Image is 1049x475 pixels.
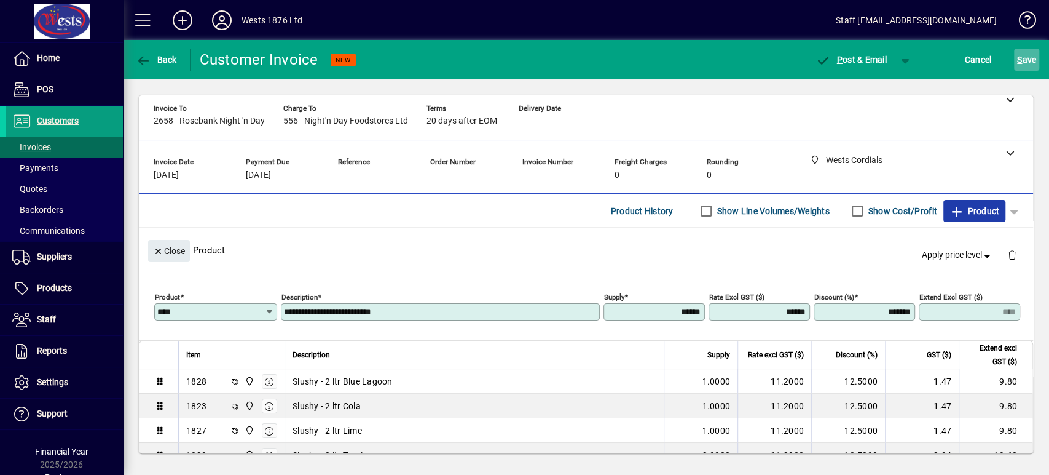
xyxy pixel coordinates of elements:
td: 19.60 [959,443,1032,468]
span: POS [37,84,53,94]
div: Wests 1876 Ltd [242,10,302,30]
span: Wests Cordials [242,375,256,388]
span: Reports [37,346,67,356]
td: 12.5000 [811,394,885,418]
a: Quotes [6,178,123,199]
span: 1.0000 [702,425,731,437]
a: Communications [6,220,123,241]
a: Backorders [6,199,123,220]
span: Backorders [12,205,63,215]
mat-label: Rate excl GST ($) [709,293,764,301]
span: 2658 - Rosebank Night 'n Day [154,116,265,126]
span: Slushy - 2 ltr Tropicana [293,449,382,461]
span: Products [37,283,72,293]
div: 1829 [186,449,206,461]
button: Product History [606,200,678,222]
button: Delete [997,240,1027,269]
span: Wests Cordials [242,449,256,462]
a: Reports [6,336,123,367]
span: Product [949,201,999,221]
td: 1.47 [885,394,959,418]
span: Slushy - 2 ltr Lime [293,425,362,437]
span: - [519,116,521,126]
span: 1.0000 [702,400,731,412]
span: S [1017,55,1022,65]
button: Apply price level [917,244,998,266]
span: Wests Cordials [242,424,256,437]
div: 11.2000 [745,375,804,388]
a: Suppliers [6,242,123,273]
div: 11.2000 [745,400,804,412]
span: P [837,55,843,65]
span: Wests Cordials [242,399,256,413]
button: Back [133,49,180,71]
a: Payments [6,158,123,178]
mat-label: Description [281,293,318,301]
div: 11.2000 [745,449,804,461]
span: Close [153,241,185,261]
span: GST ($) [927,348,951,362]
div: 1827 [186,425,206,437]
td: 2.94 [885,443,959,468]
div: Product [139,228,1033,273]
span: ave [1017,50,1036,70]
mat-label: Supply [604,293,624,301]
span: Supply [707,348,730,362]
span: Apply price level [922,249,993,261]
a: Products [6,273,123,304]
span: 0 [707,170,712,180]
mat-label: Discount (%) [814,293,854,301]
span: 556 - Night'n Day Foodstores Ltd [283,116,408,126]
td: 1.47 [885,418,959,443]
div: 1828 [186,375,206,388]
a: Invoices [6,137,123,158]
div: Staff [EMAIL_ADDRESS][DOMAIN_NAME] [836,10,997,30]
button: Profile [202,9,242,31]
a: Knowledge Base [1009,2,1034,42]
span: Cancel [965,50,992,70]
app-page-header-button: Back [123,49,191,71]
a: POS [6,74,123,105]
span: ost & Email [815,55,887,65]
span: 0 [615,170,619,180]
mat-label: Product [155,293,180,301]
span: Slushy - 2 ltr Blue Lagoon [293,375,393,388]
span: Suppliers [37,252,72,261]
span: [DATE] [246,170,271,180]
div: 11.2000 [745,425,804,437]
span: - [430,170,433,180]
td: 9.80 [959,418,1032,443]
span: Settings [37,377,68,387]
td: 1.47 [885,369,959,394]
span: 2.0000 [702,449,731,461]
a: Settings [6,367,123,398]
a: Home [6,43,123,74]
a: Staff [6,305,123,335]
td: 9.80 [959,394,1032,418]
span: 1.0000 [702,375,731,388]
span: Back [136,55,177,65]
span: Home [37,53,60,63]
span: 20 days after EOM [426,116,497,126]
span: Invoices [12,142,51,152]
div: 1823 [186,400,206,412]
button: Product [943,200,1005,222]
label: Show Line Volumes/Weights [715,205,830,217]
label: Show Cost/Profit [866,205,937,217]
span: Extend excl GST ($) [967,341,1017,369]
app-page-header-button: Close [145,245,193,256]
mat-label: Extend excl GST ($) [919,293,983,301]
a: Support [6,399,123,429]
span: Financial Year [35,447,88,457]
td: 12.5000 [811,418,885,443]
div: Customer Invoice [200,50,318,70]
span: Slushy - 2 ltr Cola [293,400,361,412]
span: Payments [12,163,58,173]
span: [DATE] [154,170,179,180]
span: Communications [12,226,85,236]
span: Support [37,409,68,418]
span: Description [293,348,330,362]
td: 12.5000 [811,369,885,394]
button: Cancel [962,49,995,71]
button: Add [163,9,202,31]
